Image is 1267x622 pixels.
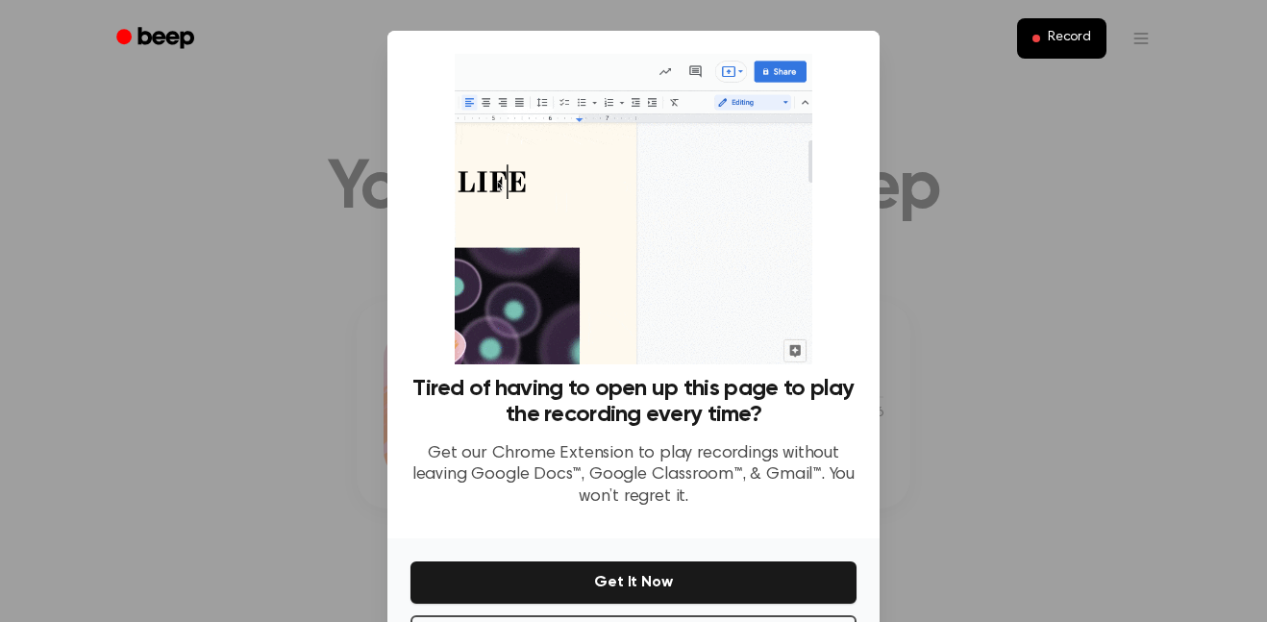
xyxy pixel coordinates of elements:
p: Get our Chrome Extension to play recordings without leaving Google Docs™, Google Classroom™, & Gm... [410,443,857,509]
button: Get It Now [410,561,857,604]
img: Beep extension in action [455,54,811,364]
span: Record [1048,30,1091,47]
button: Record [1017,18,1106,59]
a: Beep [103,20,211,58]
button: Open menu [1118,15,1164,62]
h3: Tired of having to open up this page to play the recording every time? [410,376,857,428]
